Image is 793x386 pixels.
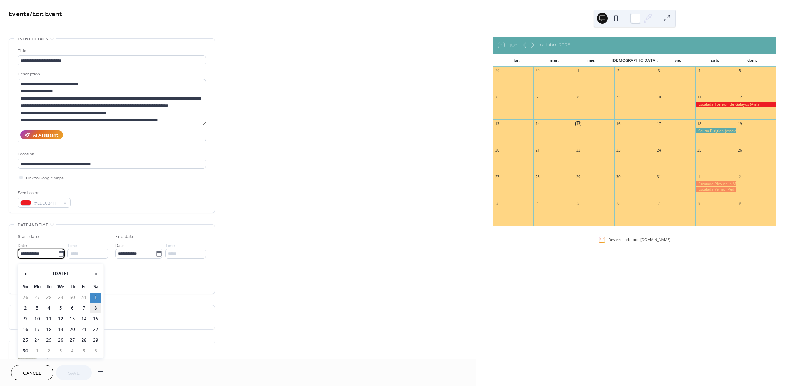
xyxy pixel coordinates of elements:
div: 5 [576,201,581,206]
th: Fr [78,282,89,292]
td: 1 [90,293,101,303]
td: 7 [78,303,89,313]
a: Events [9,8,30,21]
a: [DOMAIN_NAME] [640,237,671,242]
div: mar. [536,54,573,67]
div: 9 [616,95,621,100]
td: 2 [43,346,54,356]
div: Salida Dirigida (escalada deportiva) [695,128,736,133]
td: 23 [20,335,31,345]
div: 30 [616,174,621,179]
div: 6 [495,95,500,100]
th: Mo [32,282,43,292]
div: 23 [616,148,621,153]
td: 14 [78,314,89,324]
div: 16 [616,122,621,126]
td: 26 [20,293,31,303]
span: #ED1C24FF [34,200,60,207]
button: AI Assistant [20,130,63,139]
td: 25 [43,335,54,345]
td: 13 [67,314,78,324]
div: 13 [495,122,500,126]
span: Event details [18,35,48,43]
td: 29 [55,293,66,303]
div: Desarrollado por [608,237,671,242]
th: Tu [43,282,54,292]
td: 11 [43,314,54,324]
td: 6 [90,346,101,356]
span: Time [67,242,77,249]
td: 27 [67,335,78,345]
div: 1 [697,174,702,179]
td: 15 [90,314,101,324]
th: We [55,282,66,292]
div: 12 [738,95,742,100]
div: dom. [733,54,771,67]
td: 26 [55,335,66,345]
div: 7 [657,201,662,206]
td: 4 [43,303,54,313]
div: Event color [18,189,69,197]
td: 1 [32,346,43,356]
div: 26 [738,148,742,153]
div: 8 [697,201,702,206]
td: 24 [32,335,43,345]
div: 2 [616,69,621,73]
div: 29 [495,69,500,73]
div: Start date [18,233,39,240]
span: Date [115,242,125,249]
td: 29 [90,335,101,345]
div: Escalada Pico de la Miel [695,181,736,186]
div: vie. [659,54,697,67]
td: 6 [67,303,78,313]
div: [DEMOGRAPHIC_DATA]. [610,54,659,67]
span: › [91,267,101,281]
td: 27 [32,293,43,303]
button: Cancel [11,365,53,380]
div: 31 [657,174,662,179]
div: 4 [535,201,540,206]
td: 20 [67,325,78,335]
div: Escalada Torreón de Galayos (Ávila) [695,102,776,107]
div: 18 [697,122,702,126]
div: 1 [576,69,581,73]
td: 10 [32,314,43,324]
td: 31 [78,293,89,303]
div: 22 [576,148,581,153]
div: 2 [738,174,742,179]
td: 30 [67,293,78,303]
div: 5 [738,69,742,73]
div: 4 [697,69,702,73]
span: / Edit Event [30,8,62,21]
td: 16 [20,325,31,335]
div: sáb. [696,54,733,67]
td: 3 [32,303,43,313]
div: 10 [657,95,662,100]
div: 17 [657,122,662,126]
td: 9 [20,314,31,324]
div: Escalada Yelmo, Pedriza [695,187,736,192]
th: Th [67,282,78,292]
div: 19 [738,122,742,126]
td: 12 [55,314,66,324]
th: Sa [90,282,101,292]
div: 25 [697,148,702,153]
td: 22 [90,325,101,335]
div: Title [18,47,205,54]
td: 18 [43,325,54,335]
span: ‹ [20,267,31,281]
td: 5 [55,303,66,313]
div: octubre 2025 [540,41,570,49]
div: 11 [697,95,702,100]
div: End date [115,233,135,240]
div: Description [18,71,205,78]
div: 15 [576,122,581,126]
div: 29 [576,174,581,179]
span: Time [165,242,175,249]
td: 5 [78,346,89,356]
span: Date and time [18,221,48,229]
div: 3 [657,69,662,73]
td: 17 [32,325,43,335]
div: 24 [657,148,662,153]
